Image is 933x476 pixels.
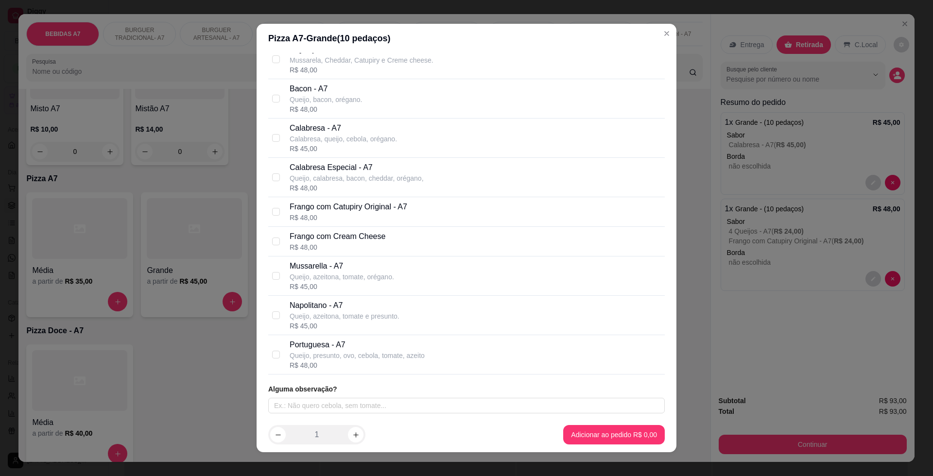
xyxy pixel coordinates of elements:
p: Portuguesa - A7 [290,339,425,351]
p: Queijo, azeitona, tomate, orégano. [290,272,394,282]
div: R$ 48,00 [290,65,433,75]
button: Adicionar ao pedido R$ 0,00 [563,425,665,444]
p: Queijo, calabresa, bacon, cheddar, orégano, [290,173,424,183]
p: Queijo, bacon, orégano. [290,95,362,104]
div: R$ 45,00 [290,321,399,331]
button: Close [659,26,674,41]
p: Calabresa Especial - A7 [290,162,424,173]
button: increase-product-quantity [348,427,363,442]
div: R$ 48,00 [290,104,362,114]
div: R$ 48,00 [290,360,425,370]
button: decrease-product-quantity [270,427,286,442]
p: Calabresa, queijo, cebola, orégano. [290,134,397,144]
div: R$ 45,00 [290,144,397,153]
p: Frango com Cream Cheese [290,231,385,242]
input: Ex.: Não quero cebola, sem tomate... [268,398,665,413]
p: 1 [315,429,319,441]
div: R$ 48,00 [290,213,407,222]
p: Frango com Catupiry Original - A7 [290,201,407,213]
div: R$ 48,00 [290,242,385,252]
p: Queijo, azeitona, tomate e presunto. [290,311,399,321]
article: Alguma observação? [268,384,665,394]
p: Napolitano - A7 [290,300,399,311]
p: Mussarella - A7 [290,260,394,272]
div: Pizza A7 - Grande ( 10 pedaços) [268,32,665,45]
div: R$ 48,00 [290,183,424,193]
p: Calabresa - A7 [290,122,397,134]
p: Queijo, presunto, ovo, cebola, tomate, azeito [290,351,425,360]
p: Bacon - A7 [290,83,362,95]
div: R$ 45,00 [290,282,394,291]
p: Mussarela, Cheddar, Catupiry e Creme cheese. [290,55,433,65]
